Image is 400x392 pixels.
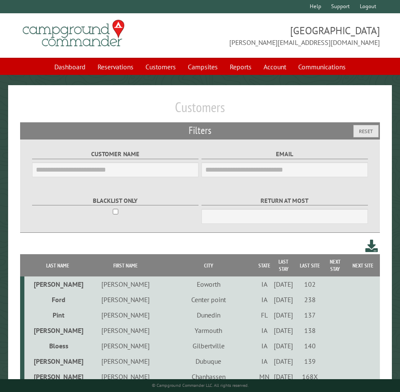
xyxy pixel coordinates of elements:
a: Reports [225,59,257,75]
td: [PERSON_NAME] [24,276,91,292]
small: © Campground Commander LLC. All rights reserved. [152,383,249,388]
th: Last Stay [272,254,295,276]
td: [PERSON_NAME] [91,307,160,323]
td: Yarmouth [160,323,257,338]
button: Reset [353,125,379,137]
td: Dubuque [160,353,257,369]
th: First Name [91,254,160,276]
th: City [160,254,257,276]
th: Next Site [346,254,380,276]
th: State [257,254,272,276]
label: Email [201,149,368,159]
td: [PERSON_NAME] [91,323,160,338]
a: Download this customer list (.csv) [365,238,378,254]
td: Eoworth [160,276,257,292]
td: Chanhassen [160,369,257,384]
div: [DATE] [273,280,294,288]
td: IA [257,323,272,338]
td: Pint [24,307,91,323]
th: Last Name [24,254,91,276]
div: [DATE] [273,295,294,304]
h2: Filters [20,122,380,139]
a: Communications [293,59,351,75]
div: [DATE] [273,342,294,350]
td: Dunedin [160,307,257,323]
td: 238 [295,292,324,307]
th: Next Stay [324,254,346,276]
img: Campground Commander [20,17,127,50]
td: IA [257,353,272,369]
td: IA [257,292,272,307]
td: IA [257,338,272,353]
label: Customer Name [32,149,199,159]
a: Dashboard [49,59,91,75]
th: Last Site [295,254,324,276]
div: [DATE] [273,326,294,335]
a: Campsites [183,59,223,75]
td: [PERSON_NAME] [91,276,160,292]
td: [PERSON_NAME] [24,353,91,369]
td: [PERSON_NAME] [24,369,91,384]
td: 138 [295,323,324,338]
td: IA [257,276,272,292]
td: Gilbertville [160,338,257,353]
td: [PERSON_NAME] [91,353,160,369]
a: Account [258,59,291,75]
td: [PERSON_NAME] [91,338,160,353]
td: FL [257,307,272,323]
td: 102 [295,276,324,292]
td: 140 [295,338,324,353]
td: Bloess [24,338,91,353]
a: Reservations [92,59,139,75]
td: Ford [24,292,91,307]
td: 168X [295,369,324,384]
label: Return at most [201,196,368,206]
div: [DATE] [273,311,294,319]
td: 137 [295,307,324,323]
td: Center point [160,292,257,307]
td: [PERSON_NAME] [91,369,160,384]
td: [PERSON_NAME] [91,292,160,307]
div: [DATE] [273,372,294,381]
td: 139 [295,353,324,369]
div: [DATE] [273,357,294,365]
span: [GEOGRAPHIC_DATA] [PERSON_NAME][EMAIL_ADDRESS][DOMAIN_NAME] [200,24,380,48]
h1: Customers [20,99,380,122]
td: MN [257,369,272,384]
label: Blacklist only [32,196,199,206]
td: [PERSON_NAME] [24,323,91,338]
a: Customers [140,59,181,75]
